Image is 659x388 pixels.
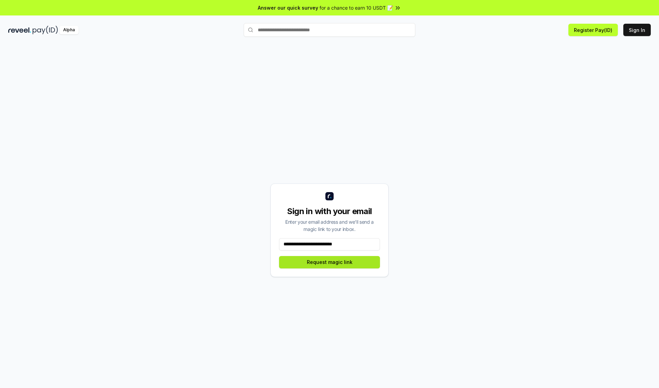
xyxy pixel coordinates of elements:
img: reveel_dark [8,26,31,34]
img: pay_id [33,26,58,34]
div: Enter your email address and we’ll send a magic link to your inbox. [279,218,380,233]
div: Sign in with your email [279,206,380,217]
button: Request magic link [279,256,380,268]
img: logo_small [325,192,334,200]
span: for a chance to earn 10 USDT 📝 [320,4,393,11]
div: Alpha [59,26,79,34]
button: Register Pay(ID) [568,24,618,36]
span: Answer our quick survey [258,4,318,11]
button: Sign In [623,24,651,36]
